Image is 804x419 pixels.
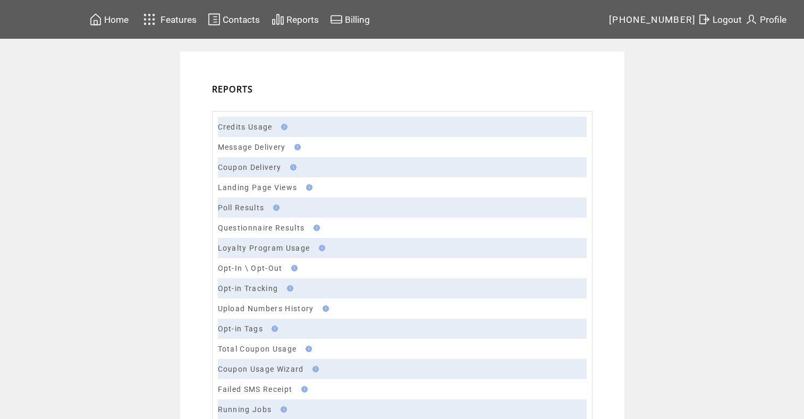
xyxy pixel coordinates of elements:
a: Loyalty Program Usage [218,244,310,252]
img: help.gif [284,285,293,292]
a: Landing Page Views [218,183,298,192]
a: Contacts [206,11,261,28]
img: help.gif [302,346,312,352]
a: Home [88,11,130,28]
a: Coupon Delivery [218,163,282,172]
span: Billing [345,14,370,25]
a: Opt-In \ Opt-Out [218,264,283,272]
span: Home [104,14,129,25]
a: Reports [270,11,320,28]
span: Contacts [223,14,260,25]
img: exit.svg [698,13,710,26]
a: Opt-in Tags [218,324,264,333]
img: help.gif [287,164,297,170]
img: profile.svg [745,13,758,26]
img: home.svg [89,13,102,26]
span: Features [160,14,197,25]
img: help.gif [316,245,325,251]
a: Total Coupon Usage [218,345,297,353]
a: Questionnaire Results [218,224,305,232]
a: Credits Usage [218,123,273,131]
a: Running Jobs [218,405,272,414]
img: contacts.svg [208,13,221,26]
img: features.svg [140,11,159,28]
span: [PHONE_NUMBER] [609,14,696,25]
img: help.gif [303,184,312,191]
img: chart.svg [272,13,284,26]
a: Features [139,9,199,30]
span: Logout [713,14,742,25]
img: help.gif [288,265,298,271]
img: help.gif [291,144,301,150]
img: help.gif [310,225,320,231]
a: Opt-in Tracking [218,284,278,293]
img: help.gif [268,326,278,332]
a: Failed SMS Receipt [218,385,293,394]
a: Billing [328,11,371,28]
a: Poll Results [218,203,265,212]
img: help.gif [270,204,280,211]
img: help.gif [298,386,308,392]
img: help.gif [277,406,287,413]
a: Logout [696,11,743,28]
span: Reports [286,14,319,25]
a: Message Delivery [218,143,286,151]
a: Coupon Usage Wizard [218,365,304,373]
img: help.gif [319,305,329,312]
span: REPORTS [212,83,253,95]
img: help.gif [309,366,319,372]
a: Profile [743,11,788,28]
span: Profile [760,14,786,25]
img: help.gif [278,124,287,130]
img: creidtcard.svg [330,13,343,26]
a: Upload Numbers History [218,304,314,313]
